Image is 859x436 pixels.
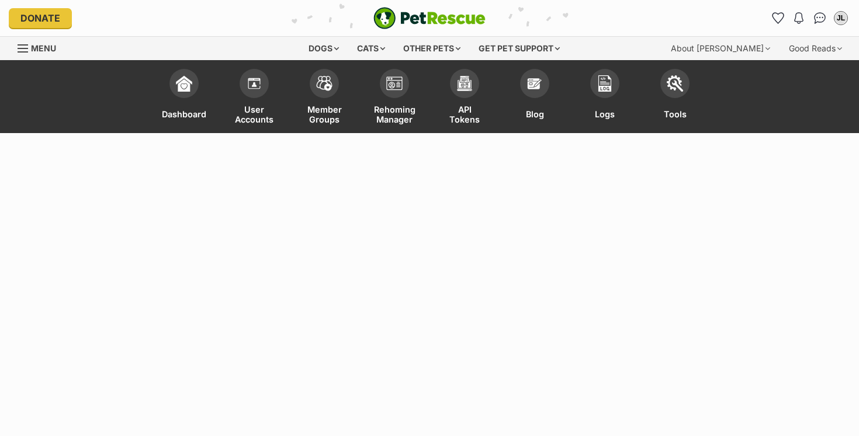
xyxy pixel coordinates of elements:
[640,63,710,133] a: Tools
[470,37,568,60] div: Get pet support
[373,7,486,29] a: PetRescue
[595,104,615,124] span: Logs
[316,76,332,91] img: team-members-icon-5396bd8760b3fe7c0b43da4ab00e1e3bb1a5d9ba89233759b79545d2d3fc5d0d.svg
[444,104,485,124] span: API Tokens
[149,63,219,133] a: Dashboard
[219,63,289,133] a: User Accounts
[430,63,500,133] a: API Tokens
[395,37,469,60] div: Other pets
[814,12,826,24] img: chat-41dd97257d64d25036548639549fe6c8038ab92f7586957e7f3b1b290dea8141.svg
[663,37,778,60] div: About [PERSON_NAME]
[570,63,640,133] a: Logs
[374,104,415,124] span: Rehoming Manager
[176,75,192,92] img: dashboard-icon-eb2f2d2d3e046f16d808141f083e7271f6b2e854fb5c12c21221c1fb7104beca.svg
[9,8,72,28] a: Donate
[162,104,206,124] span: Dashboard
[597,75,613,92] img: logs-icon-5bf4c29380941ae54b88474b1138927238aebebbc450bc62c8517511492d5a22.svg
[768,9,787,27] a: Favourites
[18,37,64,58] a: Menu
[781,37,850,60] div: Good Reads
[300,37,347,60] div: Dogs
[835,12,847,24] div: JL
[810,9,829,27] a: Conversations
[31,43,56,53] span: Menu
[456,75,473,92] img: api-icon-849e3a9e6f871e3acf1f60245d25b4cd0aad652aa5f5372336901a6a67317bd8.svg
[500,63,570,133] a: Blog
[527,75,543,92] img: blogs-icon-e71fceff818bbaa76155c998696f2ea9b8fc06abc828b24f45ee82a475c2fd99.svg
[789,9,808,27] button: Notifications
[373,7,486,29] img: logo-e224e6f780fb5917bec1dbf3a21bbac754714ae5b6737aabdf751b685950b380.svg
[832,9,850,27] button: My account
[768,9,850,27] ul: Account quick links
[304,104,345,124] span: Member Groups
[246,75,262,92] img: members-icon-d6bcda0bfb97e5ba05b48644448dc2971f67d37433e5abca221da40c41542bd5.svg
[359,63,430,133] a: Rehoming Manager
[526,104,544,124] span: Blog
[289,63,359,133] a: Member Groups
[234,104,275,124] span: User Accounts
[664,104,687,124] span: Tools
[349,37,393,60] div: Cats
[794,12,803,24] img: notifications-46538b983faf8c2785f20acdc204bb7945ddae34d4c08c2a6579f10ce5e182be.svg
[667,75,683,92] img: tools-icon-677f8b7d46040df57c17cb185196fc8e01b2b03676c49af7ba82c462532e62ee.svg
[386,76,403,90] img: group-profile-icon-3fa3cf56718a62981997c0bc7e787c4b2cf8bcc04b72c1350f741eb67cf2f40e.svg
